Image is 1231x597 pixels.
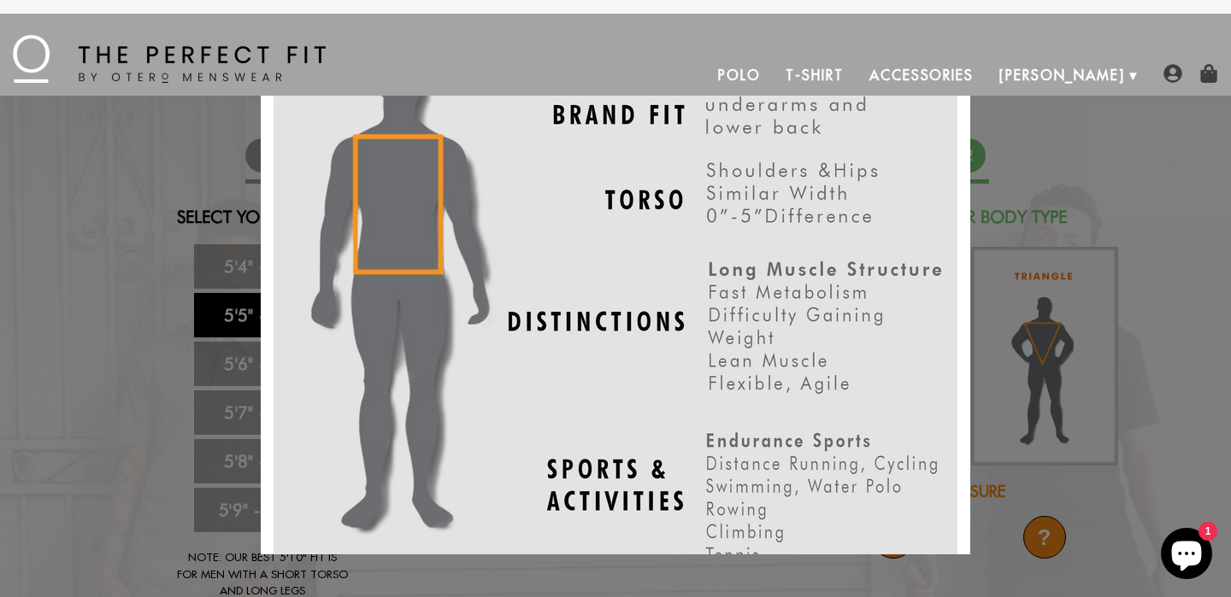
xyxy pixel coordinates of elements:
img: shopping-bag-icon.png [1199,64,1218,83]
a: T-Shirt [773,55,856,96]
a: Accessories [857,55,987,96]
a: Polo [705,55,774,96]
a: [PERSON_NAME] [987,55,1138,96]
inbox-online-store-chat: Shopify online store chat [1156,528,1217,583]
img: The Perfect Fit - by Otero Menswear - Logo [13,35,326,83]
img: user-account-icon.png [1163,64,1182,83]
